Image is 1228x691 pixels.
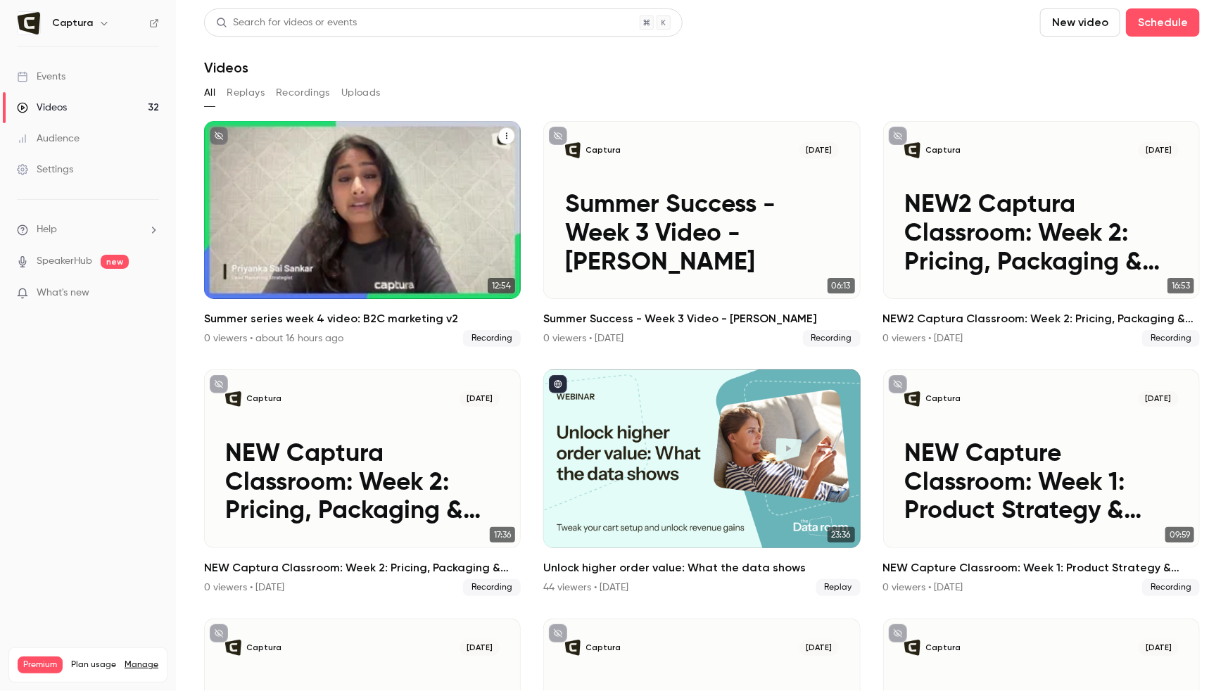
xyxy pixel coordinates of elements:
[543,310,860,327] h2: Summer Success - Week 3 Video - [PERSON_NAME]
[904,391,920,407] img: NEW Capture Classroom: Week 1: Product Strategy & What You Sell
[142,287,159,300] iframe: Noticeable Trigger
[1142,579,1200,596] span: Recording
[1142,330,1200,347] span: Recording
[204,559,521,576] h2: NEW Captura Classroom: Week 2: Pricing, Packaging & AOV
[225,640,241,656] img: Unlock AOV record
[543,121,860,347] a: Summer Success - Week 3 Video - JameCaptura[DATE]Summer Success - Week 3 Video - [PERSON_NAME]06:...
[925,145,961,156] p: Captura
[1126,8,1200,37] button: Schedule
[488,278,515,293] span: 12:54
[52,16,93,30] h6: Captura
[1139,640,1178,656] span: [DATE]
[883,121,1200,347] li: NEW2 Captura Classroom: Week 2: Pricing, Packaging & AOV
[1139,391,1178,407] span: [DATE]
[549,127,567,145] button: unpublished
[543,369,860,595] a: 23:36Unlock higher order value: What the data shows44 viewers • [DATE]Replay
[543,331,624,345] div: 0 viewers • [DATE]
[225,391,241,407] img: NEW Captura Classroom: Week 2: Pricing, Packaging & AOV
[37,286,89,300] span: What's new
[341,82,381,104] button: Uploads
[889,375,907,393] button: unpublished
[37,254,92,269] a: SpeakerHub
[37,222,57,237] span: Help
[586,642,621,653] p: Captura
[1165,527,1194,543] span: 09:59
[1139,142,1178,158] span: [DATE]
[101,255,129,269] span: new
[889,127,907,145] button: unpublished
[799,142,839,158] span: [DATE]
[803,330,861,347] span: Recording
[543,559,860,576] h2: Unlock higher order value: What the data shows
[204,8,1200,683] section: Videos
[204,310,521,327] h2: Summer series week 4 video: B2C marketing v2
[71,659,116,671] span: Plan usage
[925,393,961,404] p: Captura
[463,579,521,596] span: Recording
[216,15,357,30] div: Search for videos or events
[276,82,330,104] button: Recordings
[816,579,861,596] span: Replay
[586,145,621,156] p: Captura
[543,581,628,595] div: 44 viewers • [DATE]
[883,121,1200,347] a: NEW2 Captura Classroom: Week 2: Pricing, Packaging & AOVCaptura[DATE]NEW2 Captura Classroom: Week...
[904,440,1179,526] p: NEW Capture Classroom: Week 1: Product Strategy & What You Sell
[1040,8,1120,37] button: New video
[883,559,1200,576] h2: NEW Capture Classroom: Week 1: Product Strategy & What You Sell
[904,142,920,158] img: NEW2 Captura Classroom: Week 2: Pricing, Packaging & AOV
[204,121,521,347] a: 12:54Summer series week 4 video: B2C marketing v20 viewers • about 16 hours agoRecording
[210,624,228,642] button: unpublished
[883,369,1200,595] a: NEW Capture Classroom: Week 1: Product Strategy & What You SellCaptura[DATE]NEW Capture Classroom...
[17,70,65,84] div: Events
[17,222,159,237] li: help-dropdown-opener
[799,640,839,656] span: [DATE]
[18,12,40,34] img: Captura
[883,331,963,345] div: 0 viewers • [DATE]
[883,369,1200,595] li: NEW Capture Classroom: Week 1: Product Strategy & What You Sell
[204,369,521,595] a: NEW Captura Classroom: Week 2: Pricing, Packaging & AOVCaptura[DATE]NEW Captura Classroom: Week 2...
[17,163,73,177] div: Settings
[565,142,581,158] img: Summer Success - Week 3 Video - Jame
[460,391,499,407] span: [DATE]
[925,642,961,653] p: Captura
[904,191,1179,277] p: NEW2 Captura Classroom: Week 2: Pricing, Packaging & AOV
[246,393,281,404] p: Captura
[246,642,281,653] p: Captura
[204,59,248,76] h1: Videos
[125,659,158,671] a: Manage
[565,191,840,277] p: Summer Success - Week 3 Video - [PERSON_NAME]
[204,121,521,347] li: Summer series week 4 video: B2C marketing v2
[227,82,265,104] button: Replays
[204,581,284,595] div: 0 viewers • [DATE]
[889,624,907,642] button: unpublished
[204,82,215,104] button: All
[828,278,855,293] span: 06:13
[883,581,963,595] div: 0 viewers • [DATE]
[565,640,581,656] img: Captura Classroom: Fall 2025 Release – Tops & Tails
[883,310,1200,327] h2: NEW2 Captura Classroom: Week 2: Pricing, Packaging & AOV
[204,331,343,345] div: 0 viewers • about 16 hours ago
[463,330,521,347] span: Recording
[204,369,521,595] li: NEW Captura Classroom: Week 2: Pricing, Packaging & AOV
[490,527,515,543] span: 17:36
[210,375,228,393] button: unpublished
[210,127,228,145] button: unpublished
[904,640,920,656] img: Captura Classroom: Marketing & Holiday Sales
[543,369,860,595] li: Unlock higher order value: What the data shows
[549,375,567,393] button: published
[549,624,567,642] button: unpublished
[828,527,855,543] span: 23:36
[18,657,63,673] span: Premium
[17,101,67,115] div: Videos
[460,640,499,656] span: [DATE]
[17,132,80,146] div: Audience
[543,121,860,347] li: Summer Success - Week 3 Video - Jame
[225,440,500,526] p: NEW Captura Classroom: Week 2: Pricing, Packaging & AOV
[1167,278,1194,293] span: 16:53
